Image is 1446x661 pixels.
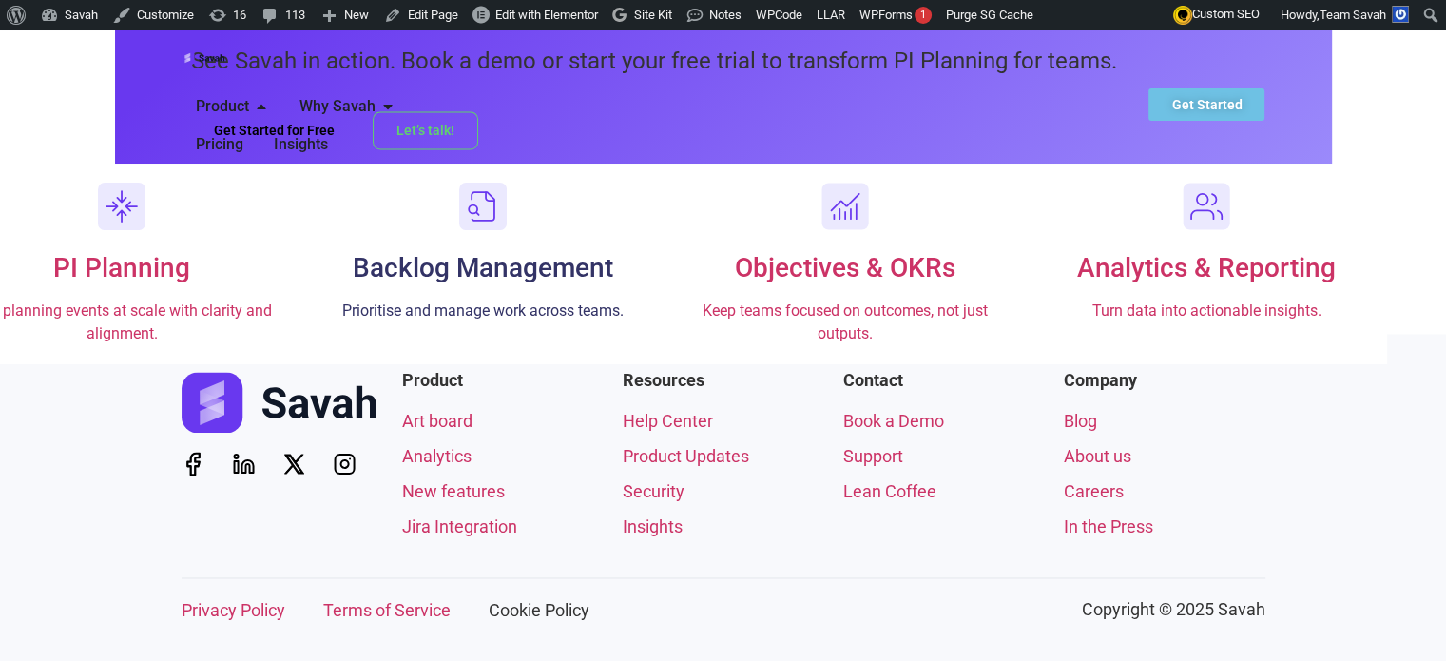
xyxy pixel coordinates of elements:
a: Jira Integration [402,514,604,539]
span: In the Press [1064,514,1153,539]
iframe: Chat Widget [1351,570,1446,661]
span: Cookie Policy [489,597,589,623]
a: Art board [402,408,604,434]
p: Turn data into actionable insights. [1045,300,1368,322]
a: Terms of Service [323,597,451,623]
span: About us [1064,443,1131,469]
span: Art board [402,408,472,434]
a: Backlog Management Prioritise and manage work across teams. [312,173,654,355]
a: Support [843,443,1045,469]
a: Book a Demo [843,408,1045,434]
span: Objectives & OKRs [735,252,955,283]
span: Jira Integration [402,514,517,539]
a: Product Updates [623,443,824,469]
h4: Product [402,372,604,389]
h4: Company [1064,372,1265,389]
a: Privacy Policy [182,597,285,623]
p: Copyright © 2025 Savah [1082,601,1265,618]
a: In the Press [1064,514,1265,539]
a: Careers [1064,478,1265,504]
span: Product [196,95,249,118]
a: Blog [1064,408,1265,434]
h4: Resources [623,372,824,389]
span: Product Updates [623,443,749,469]
a: Get Started [1148,88,1264,121]
div: Menu Toggle [181,87,447,164]
span: Book a Demo [843,408,944,434]
a: Objectives & OKRs Keep teams focused on outcomes, not just outputs. [674,173,1016,355]
a: Pricing [196,133,243,156]
span: Team Savah [1320,8,1386,22]
div: 1 [915,7,932,24]
a: Analytics & Reporting Turn data into actionable insights. [1035,173,1378,355]
span: Site Kit [634,8,672,22]
p: Keep teams focused on outcomes, not just outputs. [684,300,1007,345]
span: Help Center [623,408,713,434]
a: Analytics [402,443,604,469]
nav: Menu [181,87,447,164]
p: Prioritise and manage work across teams. [321,300,645,322]
a: About us [1064,443,1265,469]
span: PI Planning [53,252,190,283]
a: Insights [274,133,328,156]
a: Security [623,478,824,504]
span: Backlog Management [353,252,613,283]
a: Lean Coffee [843,478,1045,504]
span: Get Started [1171,98,1242,111]
span: Lean Coffee [843,478,936,504]
span: Blog [1064,408,1097,434]
span: Insights [623,514,683,539]
span: Careers [1064,478,1124,504]
span: Analytics & Reporting [1077,252,1336,283]
span: Why Savah [299,95,376,118]
span: New features [402,478,505,504]
span: Edit with Elementor [495,8,598,22]
h4: Contact [843,372,1045,389]
span: Support [843,443,903,469]
span: Security [623,478,684,504]
a: New features [402,478,604,504]
a: Insights [623,514,824,539]
a: Help Center [623,408,824,434]
span: Analytics [402,443,472,469]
